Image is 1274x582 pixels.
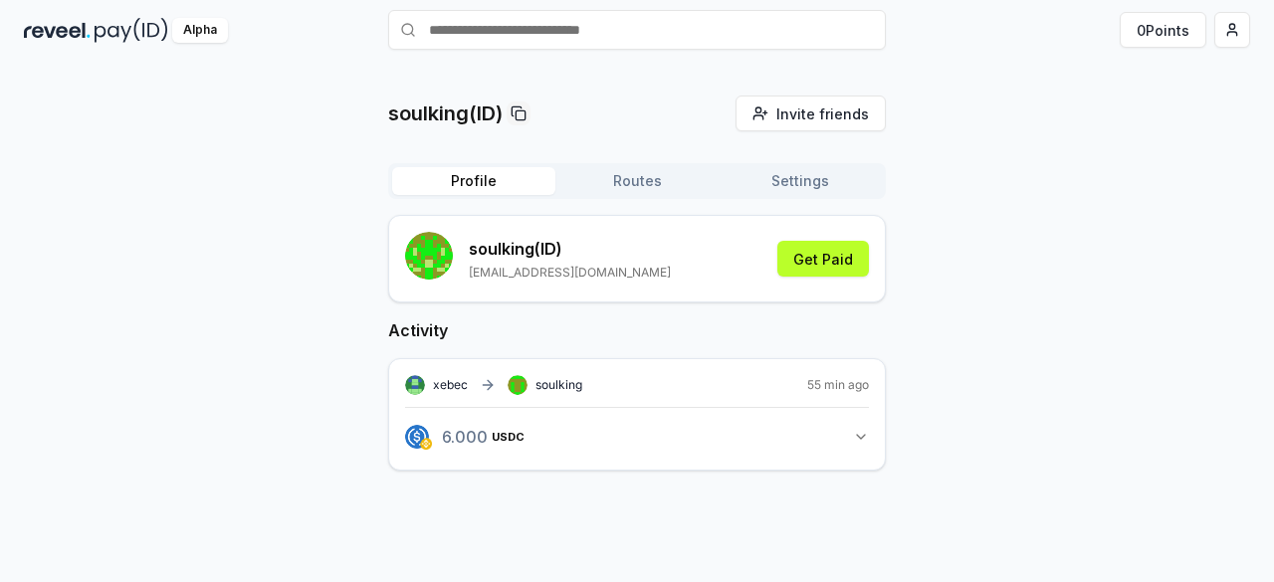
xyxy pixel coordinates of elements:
button: Settings [719,167,882,195]
button: Get Paid [777,241,869,277]
button: 6.000USDC [405,420,869,454]
p: [EMAIL_ADDRESS][DOMAIN_NAME] [469,265,671,281]
button: Profile [392,167,555,195]
span: soulking [535,377,582,393]
span: Invite friends [776,103,869,124]
img: logo.png [405,425,429,449]
span: 55 min ago [807,377,869,393]
span: xebec [433,377,468,393]
button: Invite friends [736,96,886,131]
p: soulking(ID) [388,99,503,127]
button: Routes [555,167,719,195]
div: Alpha [172,18,228,43]
img: logo.png [420,438,432,450]
button: 0Points [1120,12,1206,48]
img: reveel_dark [24,18,91,43]
h2: Activity [388,318,886,342]
p: soulking (ID) [469,237,671,261]
img: pay_id [95,18,168,43]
